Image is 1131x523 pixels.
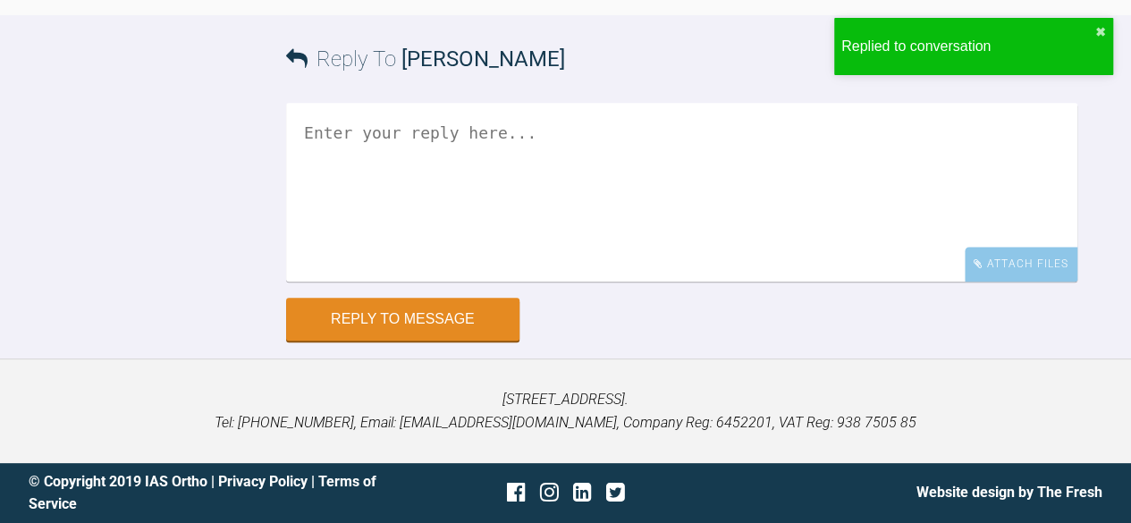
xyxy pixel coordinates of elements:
[916,484,1102,501] a: Website design by The Fresh
[29,470,386,516] div: © Copyright 2019 IAS Ortho | |
[286,42,565,76] h3: Reply To
[1095,25,1106,39] button: close
[29,388,1102,434] p: [STREET_ADDRESS]. Tel: [PHONE_NUMBER], Email: [EMAIL_ADDRESS][DOMAIN_NAME], Company Reg: 6452201,...
[401,46,565,72] span: [PERSON_NAME]
[286,298,519,341] button: Reply to Message
[965,247,1077,282] div: Attach Files
[218,473,308,490] a: Privacy Policy
[841,35,1095,58] div: Replied to conversation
